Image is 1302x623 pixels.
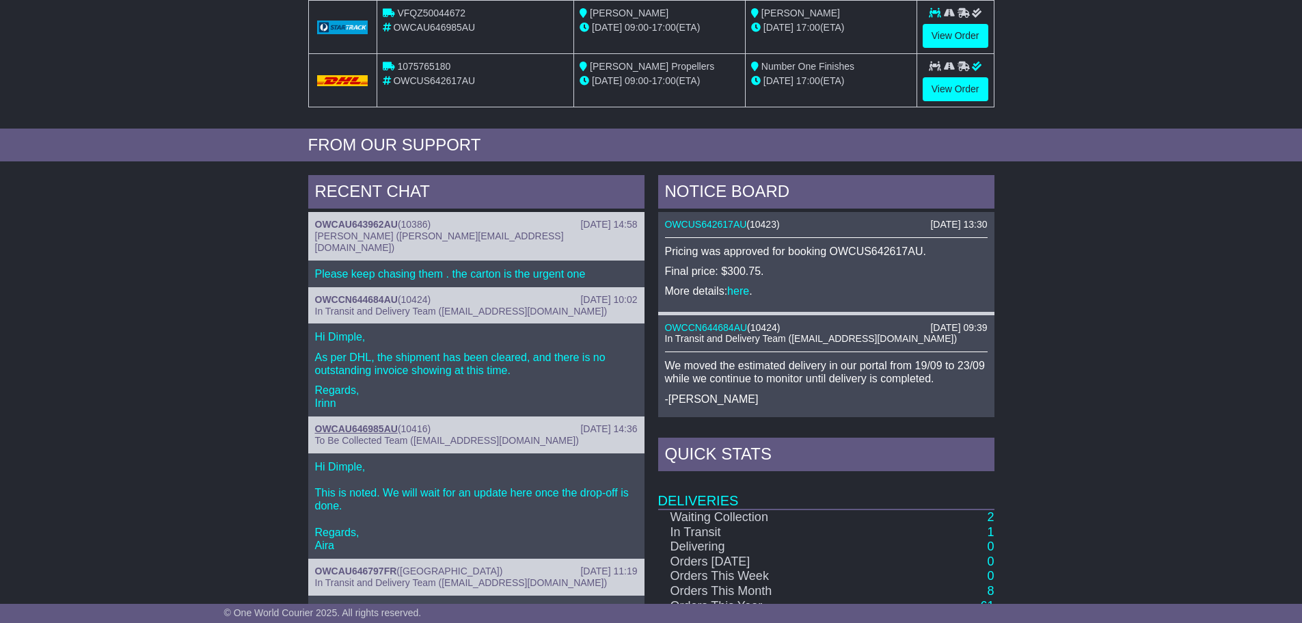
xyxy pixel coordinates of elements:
[658,509,845,525] td: Waiting Collection
[315,230,564,253] span: [PERSON_NAME] ([PERSON_NAME][EMAIL_ADDRESS][DOMAIN_NAME])
[315,219,638,230] div: ( )
[750,322,777,333] span: 10424
[665,265,988,278] p: Final price: $300.75.
[315,306,608,317] span: In Transit and Delivery Team ([EMAIL_ADDRESS][DOMAIN_NAME])
[930,219,987,230] div: [DATE] 13:30
[401,294,428,305] span: 10424
[592,75,622,86] span: [DATE]
[224,607,422,618] span: © One World Courier 2025. All rights reserved.
[308,175,645,212] div: RECENT CHAT
[315,602,638,615] p: Hi Dimple,
[761,61,854,72] span: Number One Finishes
[315,460,638,552] p: Hi Dimple, This is noted. We will wait for an update here once the drop-off is done. Regards, Aira
[763,22,794,33] span: [DATE]
[923,24,988,48] a: View Order
[393,75,475,86] span: OWCUS642617AU
[315,423,638,435] div: ( )
[315,219,398,230] a: OWCAU643962AU
[658,540,845,555] td: Delivering
[750,219,776,230] span: 10423
[401,423,428,434] span: 10416
[315,294,398,305] a: OWCCN644684AU
[652,75,676,86] span: 17:00
[796,22,820,33] span: 17:00
[727,285,749,297] a: here
[315,566,638,577] div: ( )
[658,555,845,570] td: Orders [DATE]
[590,8,668,18] span: [PERSON_NAME]
[665,393,988,406] p: -[PERSON_NAME]
[658,584,845,599] td: Orders This Month
[751,21,911,35] div: (ETA)
[315,351,638,377] p: As per DHL, the shipment has been cleared, and there is no outstanding invoice showing at this time.
[401,219,428,230] span: 10386
[658,475,994,509] td: Deliveries
[658,599,845,614] td: Orders This Year
[580,294,637,306] div: [DATE] 10:02
[400,566,500,576] span: [GEOGRAPHIC_DATA]
[652,22,676,33] span: 17:00
[397,61,450,72] span: 1075765180
[315,330,638,343] p: Hi Dimple,
[317,21,368,34] img: GetCarrierServiceLogo
[317,75,368,86] img: DHL.png
[658,175,994,212] div: NOTICE BOARD
[923,77,988,101] a: View Order
[315,566,397,576] a: OWCAU646797FR
[987,569,994,583] a: 0
[658,569,845,584] td: Orders This Week
[308,135,994,155] div: FROM OUR SUPPORT
[987,584,994,598] a: 8
[315,384,638,410] p: Regards, Irinn
[796,75,820,86] span: 17:00
[315,577,608,588] span: In Transit and Delivery Team ([EMAIL_ADDRESS][DOMAIN_NAME])
[930,322,987,334] div: [DATE] 09:39
[315,423,398,434] a: OWCAU646985AU
[580,74,740,88] div: - (ETA)
[590,61,714,72] span: [PERSON_NAME] Propellers
[665,219,747,230] a: OWCUS642617AU
[980,599,994,613] a: 61
[751,74,911,88] div: (ETA)
[665,359,988,385] p: We moved the estimated delivery in our portal from 19/09 to 23/09 while we continue to monitor un...
[658,438,994,475] div: Quick Stats
[665,219,988,230] div: ( )
[665,333,958,344] span: In Transit and Delivery Team ([EMAIL_ADDRESS][DOMAIN_NAME])
[315,435,579,446] span: To Be Collected Team ([EMAIL_ADDRESS][DOMAIN_NAME])
[592,22,622,33] span: [DATE]
[665,322,748,333] a: OWCCN644684AU
[987,555,994,568] a: 0
[665,284,988,297] p: More details: .
[665,322,988,334] div: ( )
[987,525,994,539] a: 1
[580,566,637,577] div: [DATE] 11:19
[763,75,794,86] span: [DATE]
[658,525,845,540] td: In Transit
[987,540,994,553] a: 0
[580,423,637,435] div: [DATE] 14:36
[397,8,465,18] span: VFQZ50044672
[393,22,475,33] span: OWCAU646985AU
[625,75,649,86] span: 09:00
[580,21,740,35] div: - (ETA)
[580,219,637,230] div: [DATE] 14:58
[987,510,994,524] a: 2
[308,261,645,287] div: Please keep chasing them . the carton is the urgent one
[625,22,649,33] span: 09:00
[665,245,988,258] p: Pricing was approved for booking OWCUS642617AU.
[315,294,638,306] div: ( )
[761,8,840,18] span: [PERSON_NAME]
